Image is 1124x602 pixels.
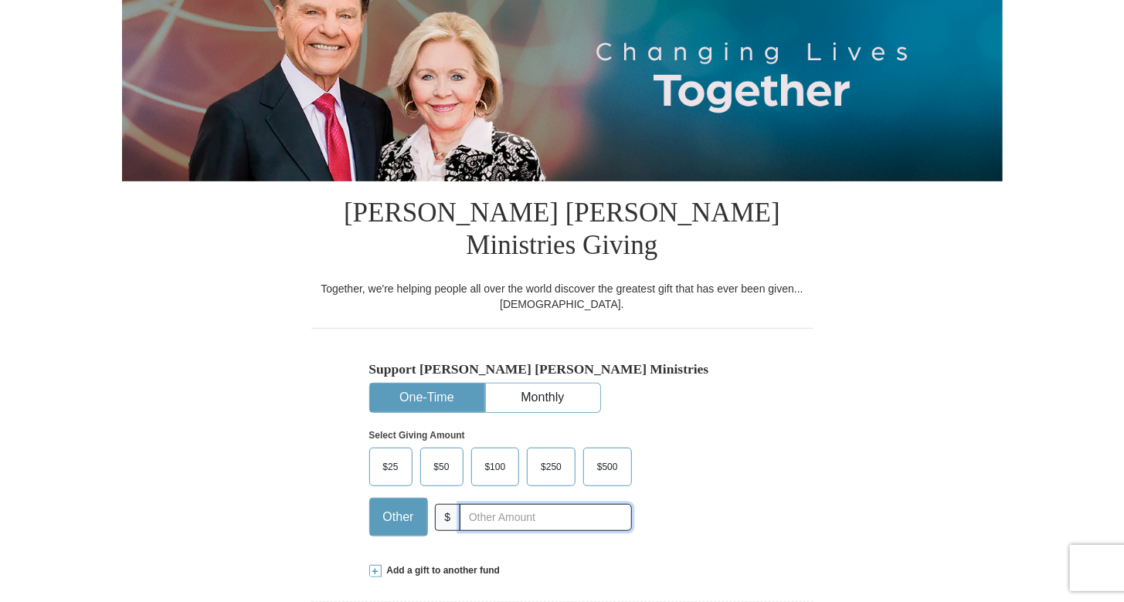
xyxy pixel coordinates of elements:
[369,430,465,441] strong: Select Giving Amount
[382,564,501,577] span: Add a gift to another fund
[426,455,457,479] span: $50
[369,361,756,377] h5: Support [PERSON_NAME] [PERSON_NAME] Ministries
[311,181,813,281] h1: [PERSON_NAME] [PERSON_NAME] Ministries Giving
[486,384,600,412] button: Monthly
[589,455,626,479] span: $500
[460,504,631,531] input: Other Amount
[370,384,484,412] button: One-Time
[311,281,813,312] div: Together, we're helping people all over the world discover the greatest gift that has ever been g...
[375,455,406,479] span: $25
[477,455,514,479] span: $100
[435,504,461,531] span: $
[375,506,422,529] span: Other
[533,455,569,479] span: $250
